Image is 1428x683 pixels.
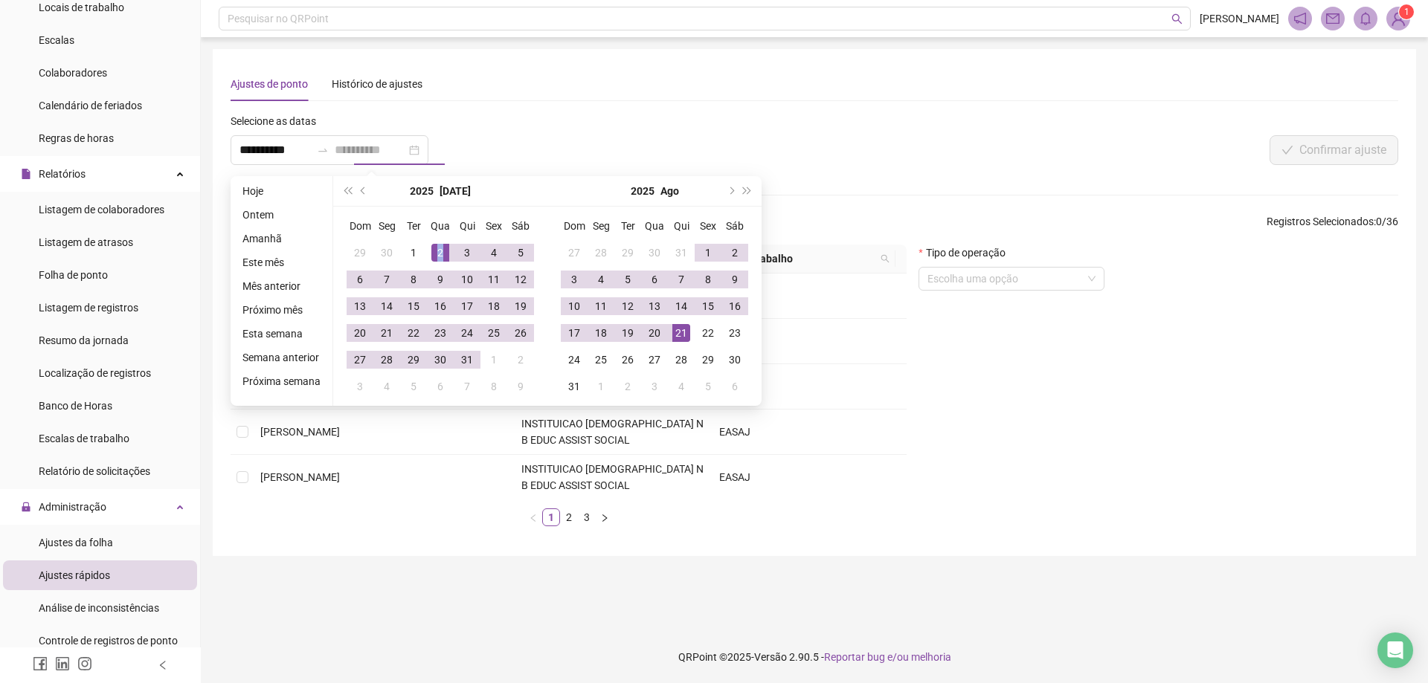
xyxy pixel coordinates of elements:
[347,320,373,346] td: 2025-07-20
[722,176,739,206] button: next-year
[480,373,507,400] td: 2025-08-08
[619,378,637,395] div: 2
[695,293,721,320] td: 2025-08-15
[524,508,542,526] li: Página anterior
[480,320,507,346] td: 2025-07-25
[405,324,422,342] div: 22
[592,271,610,288] div: 4
[237,277,327,295] li: Mês anterior
[39,204,164,216] span: Listagem de colaboradores
[378,271,396,288] div: 7
[454,266,480,293] td: 2025-07-10
[485,271,503,288] div: 11
[668,266,695,293] td: 2025-08-07
[631,176,654,206] button: year panel
[646,351,663,369] div: 27
[260,426,340,438] span: [PERSON_NAME]
[400,346,427,373] td: 2025-07-29
[378,351,396,369] div: 28
[378,378,396,395] div: 4
[1359,12,1372,25] span: bell
[710,250,875,267] span: Local de trabalho
[561,293,588,320] td: 2025-08-10
[237,206,327,224] li: Ontem
[726,271,744,288] div: 9
[378,297,396,315] div: 14
[158,660,168,670] span: left
[521,463,704,491] span: INSTITUICAO [DEMOGRAPHIC_DATA] N B EDUC ASSIST SOCIAL
[1399,4,1414,19] sup: Atualize o seu contato no menu Meus Dados
[480,346,507,373] td: 2025-08-01
[405,378,422,395] div: 5
[458,324,476,342] div: 24
[237,253,327,271] li: Este mês
[431,297,449,315] div: 16
[614,373,641,400] td: 2025-09-02
[699,378,717,395] div: 5
[237,349,327,366] li: Semana anterior
[596,508,614,526] button: right
[588,346,614,373] td: 2025-08-25
[592,324,610,342] div: 18
[588,373,614,400] td: 2025-09-01
[507,293,534,320] td: 2025-07-19
[619,351,637,369] div: 26
[695,320,721,346] td: 2025-08-22
[347,373,373,400] td: 2025-08-03
[588,293,614,320] td: 2025-08-11
[431,271,449,288] div: 9
[373,320,400,346] td: 2025-07-21
[1377,632,1413,668] div: Open Intercom Messenger
[507,346,534,373] td: 2025-08-02
[1326,12,1339,25] span: mail
[347,213,373,239] th: Dom
[646,378,663,395] div: 3
[480,293,507,320] td: 2025-07-18
[427,373,454,400] td: 2025-08-06
[356,176,372,206] button: prev-year
[410,176,434,206] button: year panel
[641,293,668,320] td: 2025-08-13
[378,324,396,342] div: 21
[1267,216,1374,227] span: Registros Selecionados
[454,346,480,373] td: 2025-07-31
[454,373,480,400] td: 2025-08-07
[561,213,588,239] th: Dom
[614,346,641,373] td: 2025-08-26
[21,502,31,512] span: lock
[592,244,610,262] div: 28
[529,514,538,522] span: left
[480,213,507,239] th: Sex
[512,244,530,262] div: 5
[480,266,507,293] td: 2025-07-11
[39,367,151,379] span: Localização de registros
[524,508,542,526] button: left
[672,378,690,395] div: 4
[695,213,721,239] th: Sex
[600,514,609,522] span: right
[400,373,427,400] td: 2025-08-05
[405,271,422,288] div: 8
[588,239,614,266] td: 2025-07-28
[427,266,454,293] td: 2025-07-09
[39,1,124,13] span: Locais de trabalho
[646,324,663,342] div: 20
[619,271,637,288] div: 5
[237,182,327,200] li: Hoje
[668,320,695,346] td: 2025-08-21
[565,271,583,288] div: 3
[824,651,951,663] span: Reportar bug e/ou melhoria
[641,320,668,346] td: 2025-08-20
[373,239,400,266] td: 2025-06-30
[351,244,369,262] div: 29
[405,244,422,262] div: 1
[646,297,663,315] div: 13
[454,213,480,239] th: Qui
[485,324,503,342] div: 25
[672,324,690,342] div: 21
[339,176,356,206] button: super-prev-year
[347,346,373,373] td: 2025-07-27
[1387,7,1409,30] img: 49185
[668,213,695,239] th: Qui
[427,213,454,239] th: Qua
